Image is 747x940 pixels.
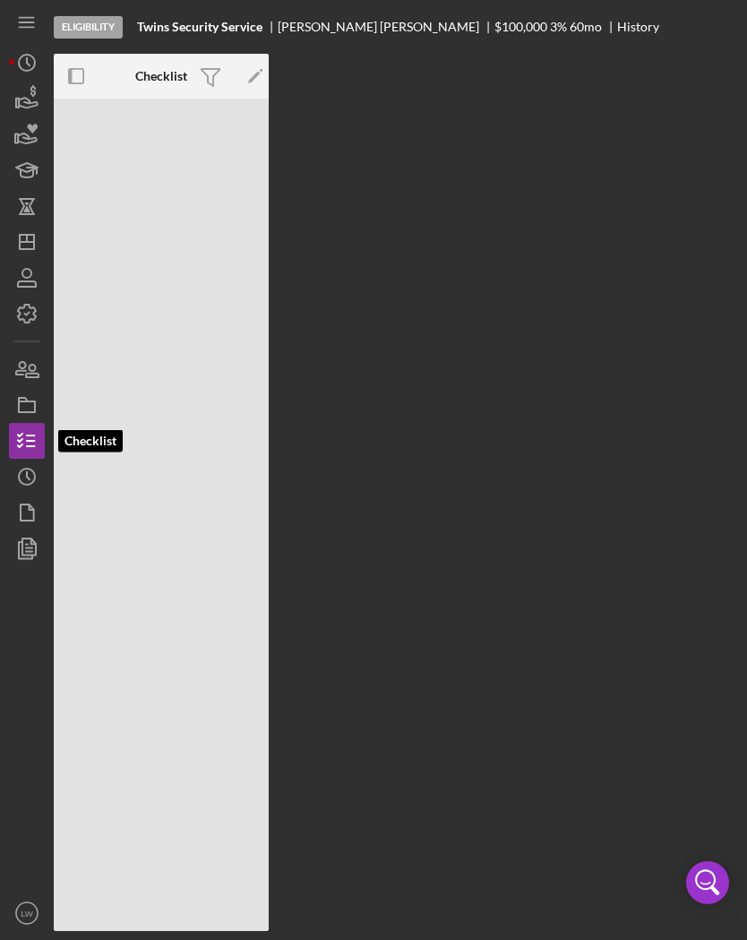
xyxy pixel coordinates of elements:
[54,16,123,39] div: Eligibility
[135,69,187,83] b: Checklist
[570,20,602,34] div: 60 mo
[21,909,34,918] text: LW
[9,895,45,931] button: LW
[550,20,567,34] div: 3 %
[137,20,262,34] b: Twins Security Service
[617,20,659,34] div: History
[494,19,547,34] span: $100,000
[278,20,494,34] div: [PERSON_NAME] [PERSON_NAME]
[686,861,729,904] div: Open Intercom Messenger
